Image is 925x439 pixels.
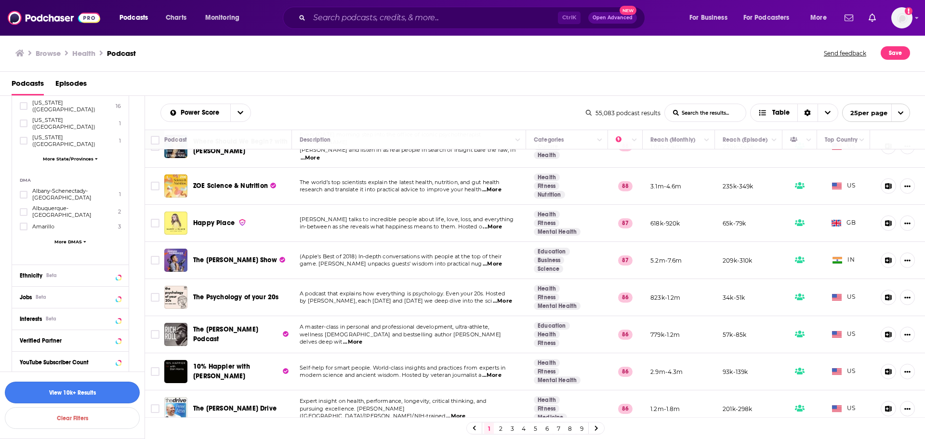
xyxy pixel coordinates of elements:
[650,256,682,265] p: 5.2m-7.6m
[164,174,187,198] img: ZOE Science & Nutrition
[300,323,489,330] span: A master-class in personal and professional development, ultra-athlete,
[205,11,239,25] span: Monitoring
[534,248,570,255] a: Education
[230,104,251,121] button: open menu
[116,103,121,109] span: 16
[891,7,912,28] span: Logged in as headlandconsultancy
[20,294,32,301] span: Jobs
[701,134,713,146] button: Column Actions
[723,219,746,227] p: 65k-79k
[119,120,121,127] span: 1
[20,312,121,324] button: InterestsBeta
[534,413,567,421] a: Medicine
[534,228,581,236] a: Mental Health
[891,7,912,28] img: User Profile
[5,382,140,403] button: View 10k+ Results
[797,104,818,121] div: Sort Direction
[300,398,486,404] span: Expert insight on health, performance, longevity, critical thinking, and
[588,12,637,24] button: Open AdvancedNew
[32,205,113,218] span: Albuquerque-[GEOGRAPHIC_DATA]
[534,219,559,227] a: Fitness
[20,239,121,244] button: More DMAS
[181,109,223,116] span: Power Score
[832,293,856,302] span: US
[309,10,558,26] input: Search podcasts, credits, & more...
[20,356,121,368] button: YouTube Subscriber Count
[534,359,560,367] a: Health
[36,49,61,58] h3: Browse
[803,134,815,146] button: Column Actions
[12,76,44,95] span: Podcasts
[856,134,868,146] button: Column Actions
[832,404,856,413] span: US
[512,134,524,146] button: Column Actions
[650,182,682,190] p: 3.1m-4.6m
[8,9,100,27] img: Podchaser - Follow, Share and Rate Podcasts
[900,178,915,194] button: Show More Button
[151,256,159,265] span: Toggle select row
[534,191,565,199] a: Nutrition
[118,223,121,230] span: 3
[723,368,748,376] p: 93k-139k
[841,10,857,26] a: Show notifications dropdown
[159,10,192,26] a: Charts
[107,49,136,58] h3: Podcast
[565,423,575,434] a: 8
[493,297,512,305] span: ...More
[519,423,529,434] a: 4
[151,367,159,376] span: Toggle select row
[534,285,560,293] a: Health
[164,323,187,346] img: The Rich Roll Podcast
[650,293,681,302] p: 823k-1.2m
[743,11,790,25] span: For Podcasters
[496,423,505,434] a: 2
[300,223,482,230] span: in-between as she reveals what happiness means to them. Hosted o
[193,219,235,227] span: Happy Place
[843,106,887,120] span: 25 per page
[446,412,465,420] span: ...More
[650,219,680,227] p: 618k-920k
[300,253,502,260] span: (Apple's Best of 2018) In-depth conversations with people at the top of their
[151,142,159,151] span: Toggle select row
[300,134,330,146] div: Description
[20,337,113,344] div: Verified Partner
[768,134,780,146] button: Column Actions
[166,11,186,25] span: Charts
[900,215,915,231] button: Show More Button
[558,12,581,24] span: Ctrl K
[483,260,502,268] span: ...More
[164,286,187,309] img: The Psychology of your 20s
[832,330,856,339] span: US
[300,364,505,371] span: Self-help for smart people. World-class insights and practices from experts in
[650,331,680,339] p: 779k-1.2m
[534,376,581,384] a: Mental Health
[618,330,633,339] p: 86
[119,137,121,144] span: 1
[72,49,95,58] h1: Health
[594,134,606,146] button: Column Actions
[534,331,560,338] a: Health
[151,182,159,190] span: Toggle select row
[534,368,559,375] a: Fitness
[20,178,121,183] p: DMA
[20,269,121,281] button: EthnicityBeta
[193,293,278,302] a: The Psychology of your 20s
[20,272,42,279] span: Ethnicity
[616,134,629,146] div: Power Score
[900,327,915,342] button: Show More Button
[300,179,500,186] span: The world’s top scientists explain the latest health, nutrition, and gut health
[900,253,915,268] button: Show More Button
[586,109,661,117] div: 55,083 podcast results
[723,405,753,413] p: 201k-298k
[723,293,745,302] p: 34k-51k
[161,109,230,116] button: open menu
[151,404,159,413] span: Toggle select row
[723,134,767,146] div: Reach (Episode)
[343,338,362,346] span: ...More
[300,216,514,223] span: [PERSON_NAME] talks to incredible people about life, love, loss, and everything
[164,397,187,420] a: The Peter Attia Drive
[618,255,633,265] p: 87
[164,360,187,383] img: 10% Happier with Dan Harris
[164,212,187,235] img: Happy Place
